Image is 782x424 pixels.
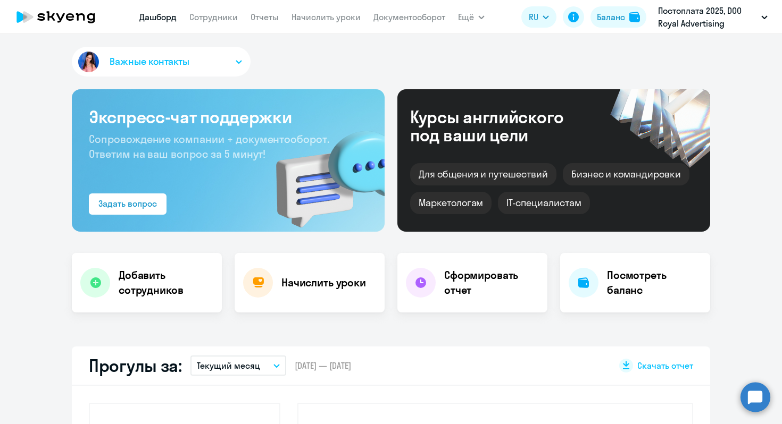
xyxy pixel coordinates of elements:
button: Балансbalance [590,6,646,28]
span: Ещё [458,11,474,23]
h3: Экспресс-чат поддержки [89,106,368,128]
button: Важные контакты [72,47,251,77]
div: Задать вопрос [98,197,157,210]
a: Документооборот [373,12,445,22]
h4: Добавить сотрудников [119,268,213,298]
button: Текущий месяц [190,355,286,376]
span: RU [529,11,538,23]
p: Текущий месяц [197,359,260,372]
div: Маркетологам [410,192,492,214]
span: Скачать отчет [637,360,693,371]
span: Сопровождение компании + документооборот. Ответим на ваш вопрос за 5 минут! [89,132,329,160]
img: balance [629,12,640,22]
a: Сотрудники [189,12,238,22]
button: RU [521,6,556,28]
img: avatar [76,49,101,74]
a: Дашборд [139,12,177,22]
div: Баланс [597,11,625,23]
span: Важные контакты [110,55,189,69]
a: Начислить уроки [292,12,361,22]
button: Ещё [458,6,485,28]
div: Для общения и путешествий [410,163,556,185]
h4: Сформировать отчет [444,268,539,298]
div: IT-специалистам [498,192,589,214]
h4: Посмотреть баланс [607,268,702,298]
h2: Прогулы за: [89,355,182,376]
button: Постоплата 2025, DOO Royal Advertising [653,4,773,30]
span: [DATE] — [DATE] [295,360,351,371]
p: Постоплата 2025, DOO Royal Advertising [658,4,757,30]
div: Курсы английского под ваши цели [410,108,592,144]
button: Задать вопрос [89,193,167,215]
div: Бизнес и командировки [563,163,689,185]
a: Отчеты [251,12,279,22]
img: bg-img [261,112,385,232]
h4: Начислить уроки [281,275,366,290]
